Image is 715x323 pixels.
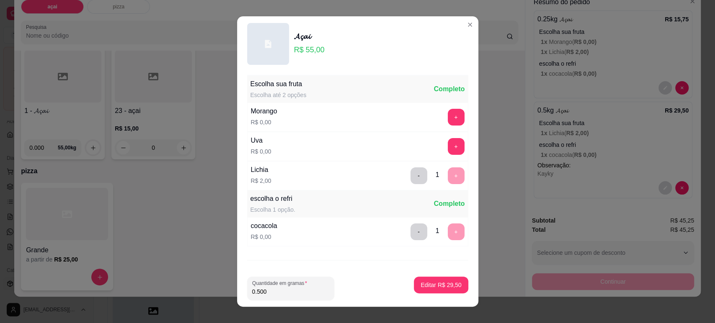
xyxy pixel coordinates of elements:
div: Escolha até 2 opções [250,91,307,99]
button: add [448,109,465,126]
p: R$ 0,00 [251,118,277,126]
label: Quantidade em gramas [252,279,310,287]
button: add [448,138,465,155]
input: Quantidade em gramas [252,287,329,296]
div: escolha o refri [250,194,295,204]
button: delete [410,223,427,240]
div: Escolha sua fruta [250,79,307,89]
button: Editar R$ 29,50 [414,277,468,293]
p: R$ 2,00 [251,177,271,185]
div: cocacola [251,221,277,231]
div: Uva [251,136,271,146]
div: 𝓐𝓬̧𝓪𝓲 [294,31,325,42]
div: Lichia [251,165,271,175]
div: Completo [434,199,465,209]
p: Editar R$ 29,50 [421,281,461,289]
p: R$ 0,00 [251,147,271,156]
div: 1 [436,170,439,180]
button: delete [410,167,427,184]
div: Completo [434,84,465,94]
div: 1 [436,226,439,236]
p: R$ 55,00 [294,44,325,56]
div: Escolha 1 opção. [250,205,295,214]
div: Morango [251,106,277,116]
button: Close [463,18,477,31]
p: R$ 0,00 [251,233,277,241]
